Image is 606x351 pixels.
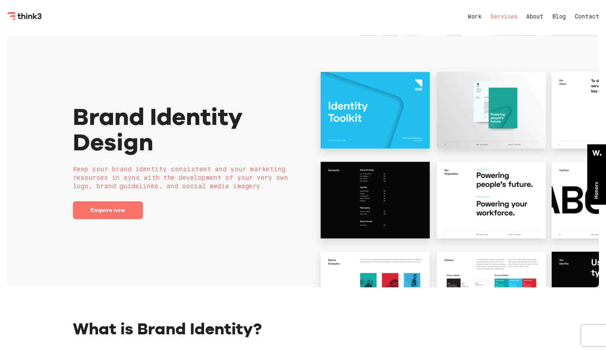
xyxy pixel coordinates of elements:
strong: What is Brand Identity? [73,319,262,338]
a: Contact [575,14,599,20]
a: Enquire now [73,201,143,219]
h2: Keep your brand identity consistent and your marketing resources in sync with the development of ... [73,165,298,191]
h1: Brand Identity Design [73,104,298,155]
a: Blog [552,14,566,20]
a: About [526,14,543,20]
a: Work [468,14,481,20]
a: Services [490,14,517,20]
span: Enquire now [91,207,125,213]
a: Think3 Logo [7,15,42,22]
